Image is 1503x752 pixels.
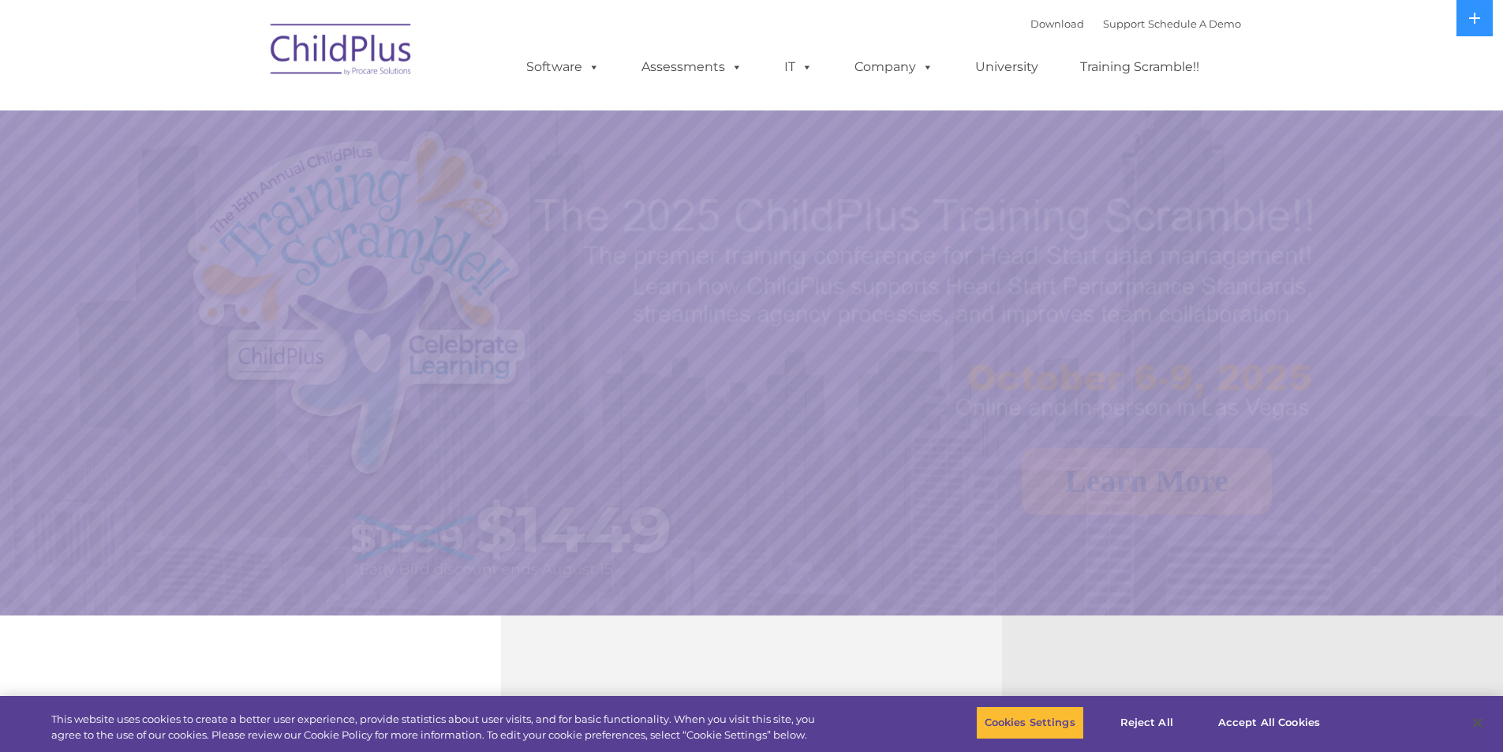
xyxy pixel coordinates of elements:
[976,706,1084,739] button: Cookies Settings
[1022,448,1272,514] a: Learn More
[839,51,949,83] a: Company
[1148,17,1241,30] a: Schedule A Demo
[51,712,827,743] div: This website uses cookies to create a better user experience, provide statistics about user visit...
[626,51,758,83] a: Assessments
[263,13,421,92] img: ChildPlus by Procare Solutions
[1064,51,1215,83] a: Training Scramble!!
[1097,706,1196,739] button: Reject All
[768,51,828,83] a: IT
[959,51,1054,83] a: University
[1103,17,1145,30] a: Support
[1460,705,1495,740] button: Close
[1030,17,1084,30] a: Download
[1210,706,1329,739] button: Accept All Cookies
[1030,17,1241,30] font: |
[510,51,615,83] a: Software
